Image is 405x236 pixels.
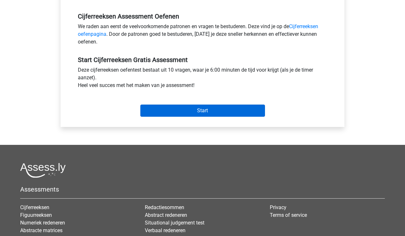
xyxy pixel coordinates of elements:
[78,12,327,20] h5: Cijferreeksen Assessment Oefenen
[20,185,385,193] h5: Assessments
[78,56,327,64] h5: Start Cijferreeksen Gratis Assessment
[145,212,187,218] a: Abstract redeneren
[145,227,186,233] a: Verbaal redeneren
[20,163,66,178] img: Assessly logo
[270,212,307,218] a: Terms of service
[20,204,49,210] a: Cijferreeksen
[145,220,204,226] a: Situational judgement test
[73,66,332,92] div: Deze cijferreeksen oefentest bestaat uit 10 vragen, waar je 6:00 minuten de tijd voor krijgt (als...
[20,227,62,233] a: Abstracte matrices
[73,23,332,48] div: We raden aan eerst de veelvoorkomende patronen en vragen te bestuderen. Deze vind je op de . Door...
[270,204,286,210] a: Privacy
[145,204,184,210] a: Redactiesommen
[20,220,65,226] a: Numeriek redeneren
[20,212,52,218] a: Figuurreeksen
[140,105,265,117] input: Start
